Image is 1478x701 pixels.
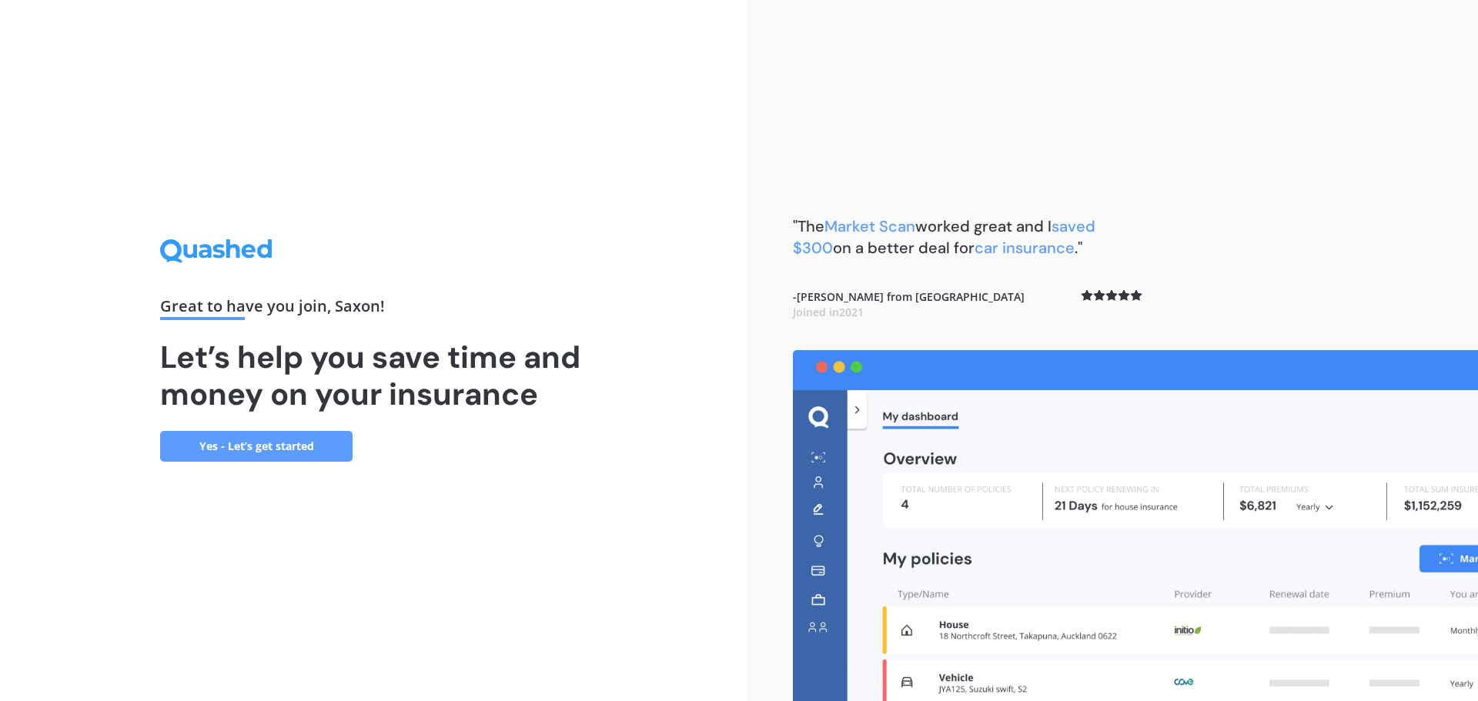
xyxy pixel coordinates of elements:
[793,216,1095,258] span: saved $300
[793,216,1095,258] b: "The worked great and I on a better deal for ."
[824,216,915,236] span: Market Scan
[793,350,1478,701] img: dashboard.webp
[793,305,864,319] span: Joined in 2021
[160,299,587,320] div: Great to have you join , Saxon !
[160,339,587,412] h1: Let’s help you save time and money on your insurance
[975,238,1075,258] span: car insurance
[160,431,353,462] a: Yes - Let’s get started
[793,289,1025,319] b: - [PERSON_NAME] from [GEOGRAPHIC_DATA]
